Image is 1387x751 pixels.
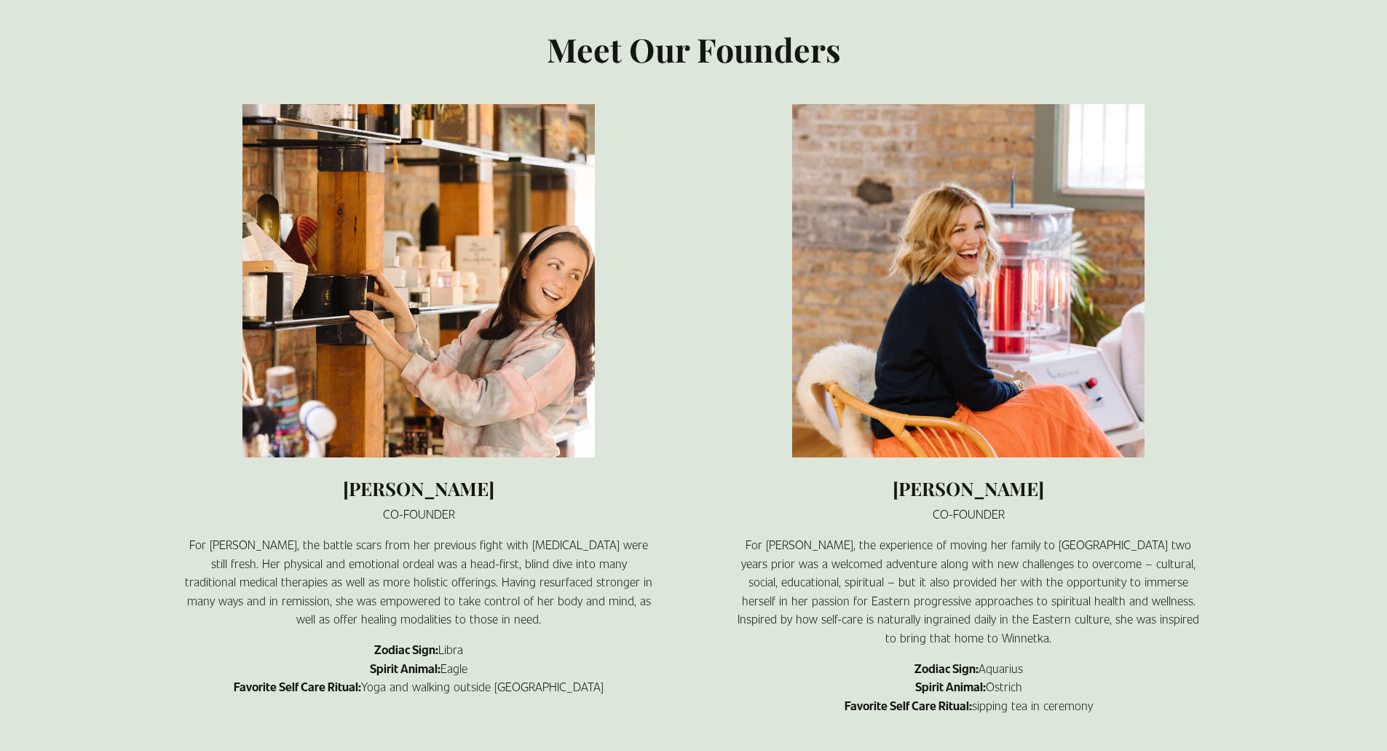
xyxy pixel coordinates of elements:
p: Meet Our Founders [184,23,1204,76]
strong: Favorite Self Care Ritual: [845,698,972,713]
p: For [PERSON_NAME], the battle scars from her previous fight with [MEDICAL_DATA] were still fresh.... [184,535,654,629]
strong: Spirit Animal: [915,679,986,694]
strong: Spirit Animal: [370,661,440,676]
p: Libra Eagle Yoga and walking outside [GEOGRAPHIC_DATA] [184,640,654,696]
h2: [PERSON_NAME] [734,476,1204,500]
strong: Zodiac Sign: [374,642,438,657]
p: CO-FOUNDER [184,505,654,524]
h2: [PERSON_NAME] [184,476,654,500]
p: Aquarius Ostrich sipping tea in ceremony [734,659,1204,715]
p: For [PERSON_NAME], the experience of moving her family to [GEOGRAPHIC_DATA] two years prior was a... [734,535,1204,648]
p: CO-FOUNDER [734,505,1204,524]
strong: Favorite Self Care Ritual: [234,679,361,694]
strong: Zodiac Sign: [914,661,979,676]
